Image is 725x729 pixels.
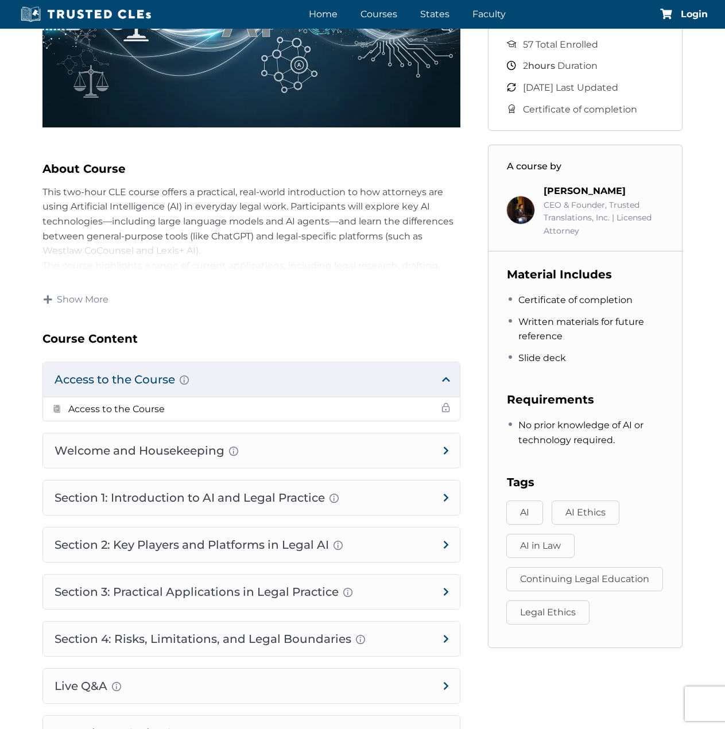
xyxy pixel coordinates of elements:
[507,196,534,224] img: Richard Estevez
[506,567,663,591] a: Continuing Legal Education
[523,60,528,71] span: 2
[42,187,453,256] span: This two-hour CLE course offers a practical, real-world introduction to how attorneys are using A...
[470,6,509,22] a: Faculty
[43,362,460,397] h4: Access to the Course
[523,102,637,117] span: Certificate of completion
[43,575,460,609] h4: Section 3: Practical Applications in Legal Practice
[306,6,340,22] a: Home
[57,293,108,306] span: Show More
[518,293,633,308] span: Certificate of completion
[42,160,460,178] h2: About Course
[544,185,626,196] a: [PERSON_NAME]
[507,390,664,409] h3: Requirements
[518,315,664,344] span: Written materials for future reference
[507,159,664,174] h3: A course by
[43,433,460,468] h4: Welcome and Housekeeping
[523,80,618,95] span: [DATE] Last Updated
[523,37,598,52] span: 57 Total Enrolled
[417,6,452,22] a: States
[518,418,664,447] span: No prior knowledge of AI or technology required.
[68,402,165,417] h5: Access to the Course
[506,534,575,558] a: AI in Law
[506,501,543,525] a: AI
[43,480,460,515] h4: Section 1: Introduction to AI and Legal Practice
[42,329,460,348] h3: Course Content
[681,10,708,19] a: Login
[552,501,619,525] a: AI Ethics
[42,293,109,307] a: Show More
[43,528,460,562] h4: Section 2: Key Players and Platforms in Legal AI
[17,6,154,23] img: Trusted CLEs
[506,600,590,625] a: Legal Ethics
[507,265,664,284] h3: Material Includes
[523,59,598,73] span: Duration
[43,669,460,703] h4: Live Q&A
[507,473,664,491] h3: Tags
[518,351,566,366] span: Slide deck
[528,60,555,71] span: hours
[544,199,664,237] div: CEO & Founder, Trusted Translations, Inc. | Licensed Attorney
[43,622,460,656] h4: Section 4: Risks, Limitations, and Legal Boundaries
[358,6,400,22] a: Courses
